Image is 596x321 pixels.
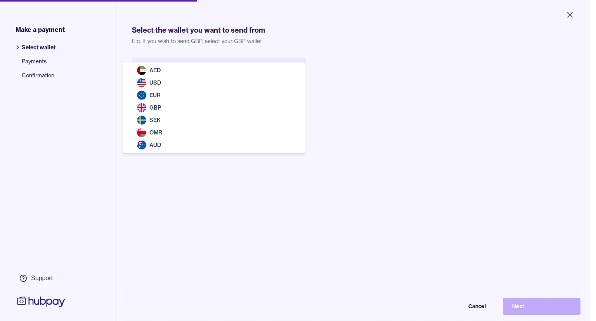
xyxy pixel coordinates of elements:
span: USD [149,79,161,86]
span: EUR [149,92,161,99]
span: OMR [149,129,162,136]
span: AUD [149,141,161,148]
span: AED [149,67,161,74]
span: SEK [149,117,161,124]
button: Cancel [418,298,495,315]
span: GBP [149,104,161,111]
